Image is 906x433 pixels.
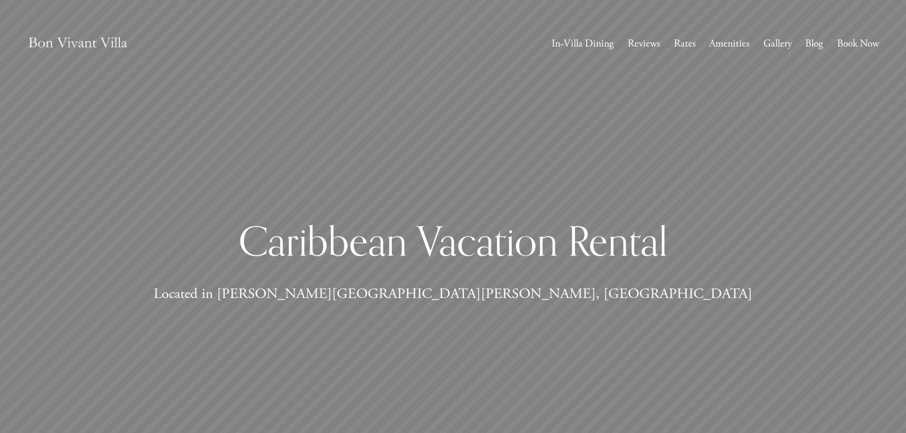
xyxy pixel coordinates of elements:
a: Blog [805,35,823,53]
a: Book Now [837,35,879,53]
a: Reviews [628,35,660,53]
p: Located in [PERSON_NAME][GEOGRAPHIC_DATA][PERSON_NAME], [GEOGRAPHIC_DATA] [134,282,771,306]
a: Amenities [709,35,750,53]
img: Caribbean Vacation Rental | Bon Vivant Villa [27,27,128,61]
a: Gallery [763,35,792,53]
a: In-Villa Dining [552,35,614,53]
a: Rates [674,35,696,53]
h1: Caribbean Vacation Rental [134,216,771,266]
